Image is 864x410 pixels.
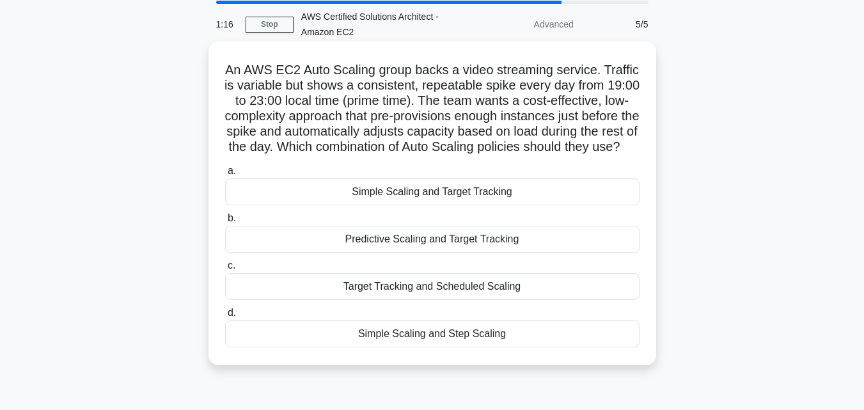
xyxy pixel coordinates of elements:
div: Simple Scaling and Step Scaling [225,320,640,347]
span: b. [228,212,236,223]
div: 1:16 [208,12,246,37]
span: c. [228,260,235,271]
div: Advanced [469,12,581,37]
span: d. [228,307,236,318]
div: AWS Certified Solutions Architect - Amazon EC2 [294,4,469,45]
h5: An AWS EC2 Auto Scaling group backs a video streaming service. Traffic is variable but shows a co... [224,62,641,155]
div: Target Tracking and Scheduled Scaling [225,273,640,300]
a: Stop [246,17,294,33]
span: a. [228,165,236,176]
div: 5/5 [581,12,656,37]
div: Predictive Scaling and Target Tracking [225,226,640,253]
div: Simple Scaling and Target Tracking [225,178,640,205]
